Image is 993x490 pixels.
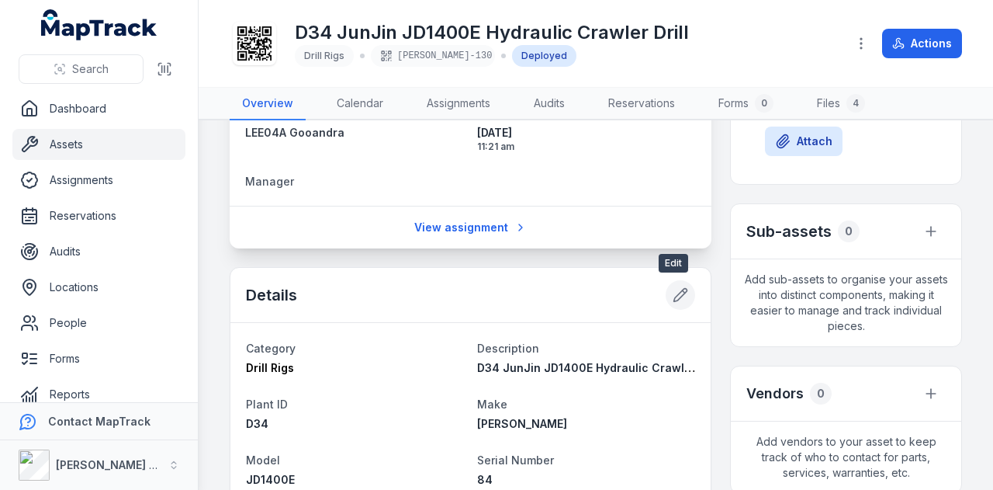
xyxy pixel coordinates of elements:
div: 0 [755,94,773,113]
a: Reports [12,379,185,410]
span: Model [246,454,280,467]
a: People [12,308,185,339]
span: Description [477,342,539,355]
a: Audits [521,88,577,120]
a: Assignments [12,165,185,196]
a: Forms0 [706,88,786,120]
span: LEE04A Gooandra [245,126,344,139]
span: Plant ID [246,398,288,411]
a: Reservations [12,200,185,231]
span: 11:21 am [477,141,697,153]
time: 03/06/2025, 11:21:14 am [477,125,697,153]
span: Manager [245,175,294,188]
span: D34 [246,417,268,430]
button: Search [19,54,144,84]
span: Add sub-assets to organise your assets into distinct components, making it easier to manage and t... [731,259,961,346]
span: Serial Number [477,454,554,467]
a: Assignments [414,88,503,120]
strong: Contact MapTrack [48,415,151,428]
a: View assignment [404,213,537,242]
a: Assets [12,129,185,160]
h1: D34 JunJin JD1400E Hydraulic Crawler Drill [295,20,689,45]
h2: Details [246,284,297,306]
span: D34 JunJin JD1400E Hydraulic Crawler Drill [477,361,721,374]
strong: [PERSON_NAME] Group [56,458,183,471]
span: Drill Rigs [246,361,294,374]
span: [DATE] [477,125,697,141]
button: Attach [765,127,842,156]
div: 0 [810,383,832,405]
span: Edit [659,254,688,273]
h3: Vendors [746,383,804,405]
span: Drill Rigs [304,50,344,61]
a: Reservations [596,88,687,120]
a: LEE04A Gooandra [245,125,465,141]
span: Category [246,342,296,355]
span: Search [72,61,109,77]
a: Overview [230,88,306,120]
a: Files4 [804,88,877,120]
span: Make [477,398,507,411]
span: [PERSON_NAME] [477,417,567,430]
h2: Sub-assets [746,221,832,242]
a: MapTrack [41,9,157,40]
span: JD1400E [246,473,295,486]
a: Calendar [324,88,396,120]
button: Actions [882,29,962,58]
a: Locations [12,272,185,303]
div: 4 [846,94,865,113]
a: Dashboard [12,93,185,124]
div: Deployed [512,45,576,67]
div: [PERSON_NAME]-130 [371,45,495,67]
div: 0 [838,221,860,242]
span: 84 [477,473,493,486]
a: Forms [12,343,185,374]
a: Audits [12,236,185,267]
